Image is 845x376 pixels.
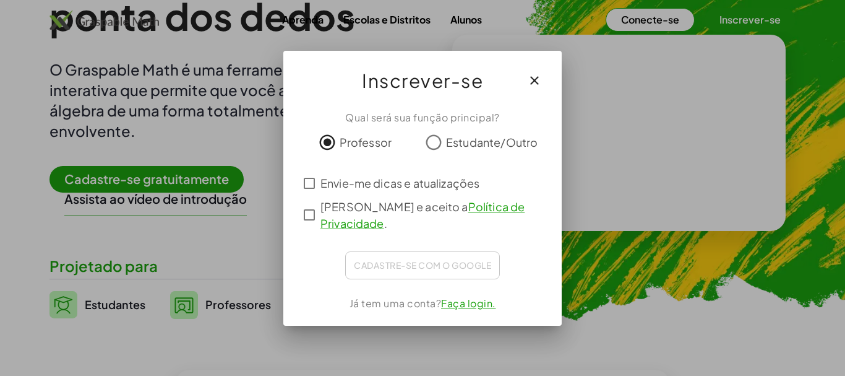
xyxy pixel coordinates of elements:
[340,135,392,149] font: Professor
[384,216,387,230] font: .
[350,297,442,310] font: Já tem uma conta?
[441,297,496,310] a: Faça login.
[320,199,525,230] a: Política de Privacidade
[362,69,483,92] font: Inscrever-se
[446,135,538,149] font: Estudante/Outro
[320,199,468,214] font: [PERSON_NAME] e aceito a
[320,176,479,190] font: Envie-me dicas e atualizações
[345,111,500,124] font: Qual será sua função principal?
